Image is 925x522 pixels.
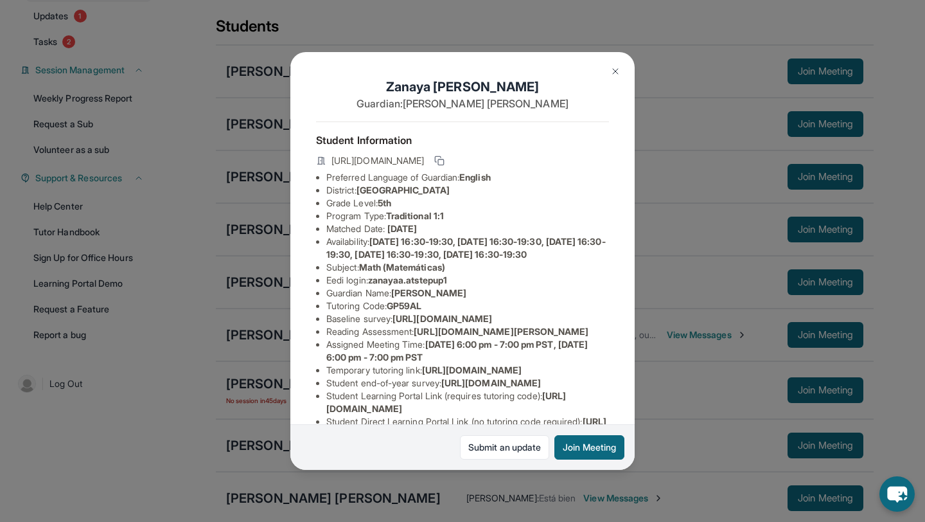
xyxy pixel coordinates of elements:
span: [URL][DOMAIN_NAME] [392,313,492,324]
span: [DATE] 16:30-19:30, [DATE] 16:30-19:30, [DATE] 16:30-19:30, [DATE] 16:30-19:30, [DATE] 16:30-19:30 [326,236,606,260]
li: Baseline survey : [326,312,609,325]
li: Eedi login : [326,274,609,287]
span: [URL][DOMAIN_NAME] [441,377,541,388]
li: Temporary tutoring link : [326,364,609,377]
img: Close Icon [610,66,621,76]
li: Preferred Language of Guardian: [326,171,609,184]
li: Grade Level: [326,197,609,210]
button: Join Meeting [554,435,624,460]
span: GP59AL [387,300,421,311]
li: Guardian Name : [326,287,609,300]
li: Student Direct Learning Portal Link (no tutoring code required) : [326,415,609,441]
li: Availability: [326,235,609,261]
span: [URL][DOMAIN_NAME] [422,364,522,375]
li: Assigned Meeting Time : [326,338,609,364]
h4: Student Information [316,132,609,148]
span: [URL][DOMAIN_NAME] [331,154,424,167]
a: Submit an update [460,435,549,460]
li: Reading Assessment : [326,325,609,338]
button: chat-button [879,476,915,512]
li: Tutoring Code : [326,300,609,312]
span: Traditional 1:1 [386,210,444,221]
span: 5th [378,197,391,208]
li: Student end-of-year survey : [326,377,609,390]
span: zanayaa.atstepup1 [368,274,447,285]
span: Math (Matemáticas) [359,262,445,273]
span: [DATE] [387,223,417,234]
span: English [459,172,491,183]
span: [URL][DOMAIN_NAME][PERSON_NAME] [414,326,588,337]
span: [DATE] 6:00 pm - 7:00 pm PST, [DATE] 6:00 pm - 7:00 pm PST [326,339,588,363]
button: Copy link [432,153,447,168]
p: Guardian: [PERSON_NAME] [PERSON_NAME] [316,96,609,111]
li: Student Learning Portal Link (requires tutoring code) : [326,390,609,415]
li: Subject : [326,261,609,274]
span: [PERSON_NAME] [391,287,466,298]
span: [GEOGRAPHIC_DATA] [357,184,450,195]
li: Matched Date: [326,222,609,235]
h1: Zanaya [PERSON_NAME] [316,78,609,96]
li: District: [326,184,609,197]
li: Program Type: [326,210,609,222]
